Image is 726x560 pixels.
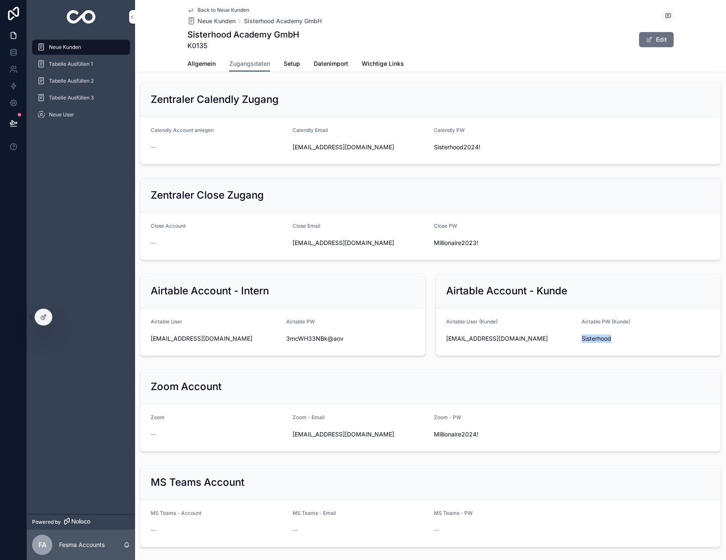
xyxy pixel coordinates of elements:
span: [EMAIL_ADDRESS][DOMAIN_NAME] [293,239,428,247]
span: Calendly Account anlegen [151,127,214,133]
span: Millionaire2024! [434,430,569,439]
span: Sisterhood2024! [434,143,569,151]
h2: Airtable Account - Intern [151,284,269,298]
span: -- [151,430,156,439]
a: Tabelle Ausfüllen 2 [32,73,130,89]
span: Airtable User [151,318,182,325]
span: Neue Kunden [49,44,81,51]
span: Neue Kunden [198,17,236,25]
span: Zoom - PW [434,414,461,420]
span: MS Teams - Email [293,510,336,516]
a: Allgemein [187,56,216,73]
span: Neue User [49,111,74,118]
a: Neue User [32,107,130,122]
h2: Airtable Account - Kunde [446,284,567,298]
span: Close Email [293,223,320,229]
span: Tabelle Ausfüllen 2 [49,78,94,84]
span: [EMAIL_ADDRESS][DOMAIN_NAME] [293,143,428,151]
p: Fesma Accounts [59,541,105,549]
span: Setup [284,59,300,68]
h1: Sisterhood Academy GmbH [187,29,299,40]
span: K0135 [187,40,299,51]
span: Datenimport [314,59,348,68]
a: Tabelle Ausfüllen 3 [32,90,130,105]
span: 3mcWH33NBk@aov [286,334,415,343]
span: Wichtige Links [362,59,404,68]
span: Zoom - Email [293,414,325,420]
h2: Zentraler Calendly Zugang [151,93,279,106]
a: Back to Neue Kunden [187,7,249,13]
span: Tabelle Ausfüllen 3 [49,94,94,101]
h2: MS Teams Account [151,476,244,489]
span: [EMAIL_ADDRESS][DOMAIN_NAME] [151,334,279,343]
span: -- [151,526,156,534]
span: Close PW [434,223,457,229]
span: Millionaire2023! [434,239,569,247]
span: -- [151,239,156,247]
img: App logo [67,10,96,24]
div: scrollable content [27,34,135,133]
span: Airtable PW [286,318,315,325]
span: Sisterhood [582,334,710,343]
span: -- [293,526,298,534]
a: Setup [284,56,300,73]
a: Datenimport [314,56,348,73]
span: Zoom [151,414,165,420]
a: Tabelle Ausfüllen 1 [32,57,130,72]
a: Sisterhood Academy GmbH [244,17,322,25]
a: Zugangsdaten [229,56,270,72]
span: Airtable PW (Kunde) [582,318,630,325]
span: Close Account [151,223,186,229]
span: FA [38,540,46,550]
span: Calendly Email [293,127,328,133]
span: Powered by [32,519,61,525]
span: Tabelle Ausfüllen 1 [49,61,93,67]
span: MS Teams - PW [434,510,473,516]
span: Allgemein [187,59,216,68]
span: MS Teams - Account [151,510,201,516]
a: Wichtige Links [362,56,404,73]
a: Powered by [27,514,135,530]
a: Neue Kunden [32,40,130,55]
span: -- [151,143,156,151]
span: [EMAIL_ADDRESS][DOMAIN_NAME] [293,430,428,439]
span: Zugangsdaten [229,59,270,68]
span: [EMAIL_ADDRESS][DOMAIN_NAME] [446,334,575,343]
span: -- [434,526,439,534]
span: Airtable User (Kunde) [446,318,498,325]
a: Neue Kunden [187,17,236,25]
span: Calendly PW [434,127,465,133]
span: Back to Neue Kunden [198,7,249,13]
h2: Zentraler Close Zugang [151,188,264,202]
h2: Zoom Account [151,380,222,393]
button: Edit [639,32,674,47]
